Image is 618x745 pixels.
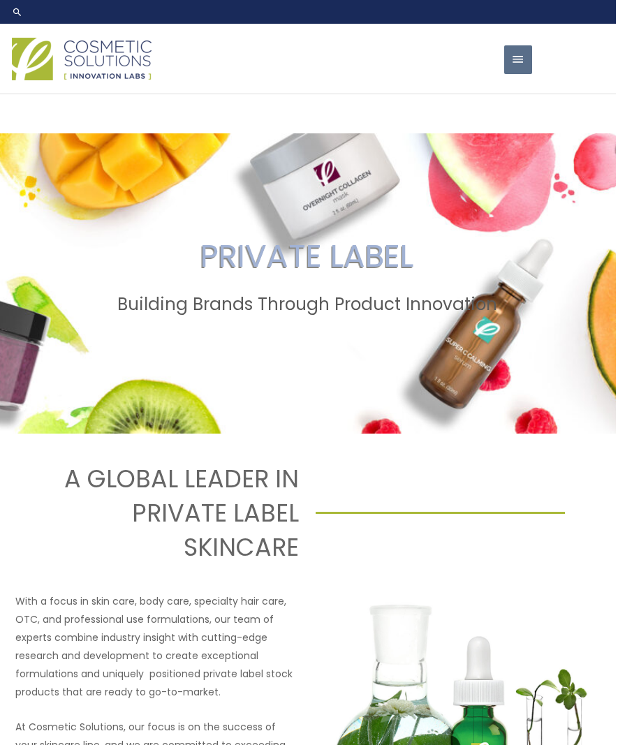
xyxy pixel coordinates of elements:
h1: A GLOBAL LEADER IN PRIVATE LABEL SKINCARE [49,462,299,564]
p: With a focus in skin care, body care, specialty hair care, OTC, and professional use formulations... [15,592,299,701]
h2: PRIVATE LABEL [11,235,603,276]
a: Search icon link [12,6,23,17]
img: Cosmetic Solutions Logo [12,38,152,80]
h2: Building Brands Through Product Innovation [11,293,603,316]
